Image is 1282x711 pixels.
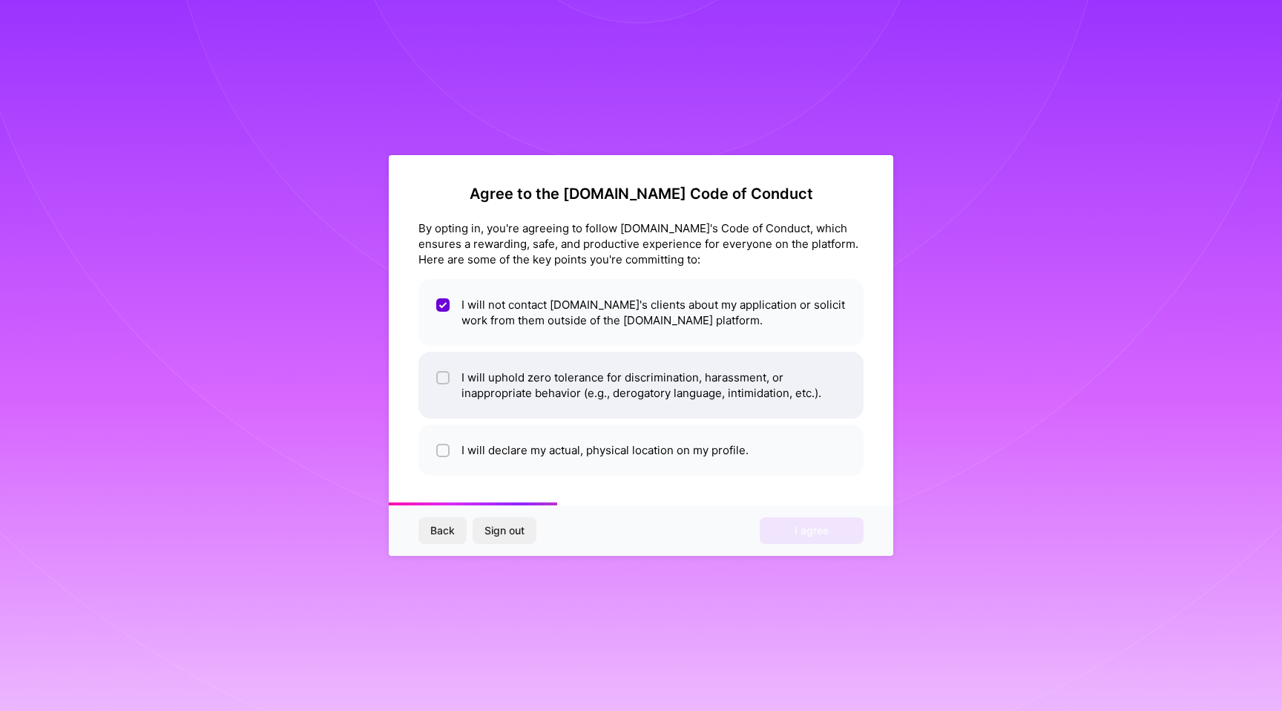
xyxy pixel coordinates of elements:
li: I will uphold zero tolerance for discrimination, harassment, or inappropriate behavior (e.g., der... [418,352,864,419]
li: I will declare my actual, physical location on my profile. [418,425,864,476]
li: I will not contact [DOMAIN_NAME]'s clients about my application or solicit work from them outside... [418,279,864,346]
div: By opting in, you're agreeing to follow [DOMAIN_NAME]'s Code of Conduct, which ensures a rewardin... [418,220,864,267]
h2: Agree to the [DOMAIN_NAME] Code of Conduct [418,185,864,203]
span: Sign out [484,523,525,538]
button: Sign out [473,517,536,544]
span: Back [430,523,455,538]
button: Back [418,517,467,544]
